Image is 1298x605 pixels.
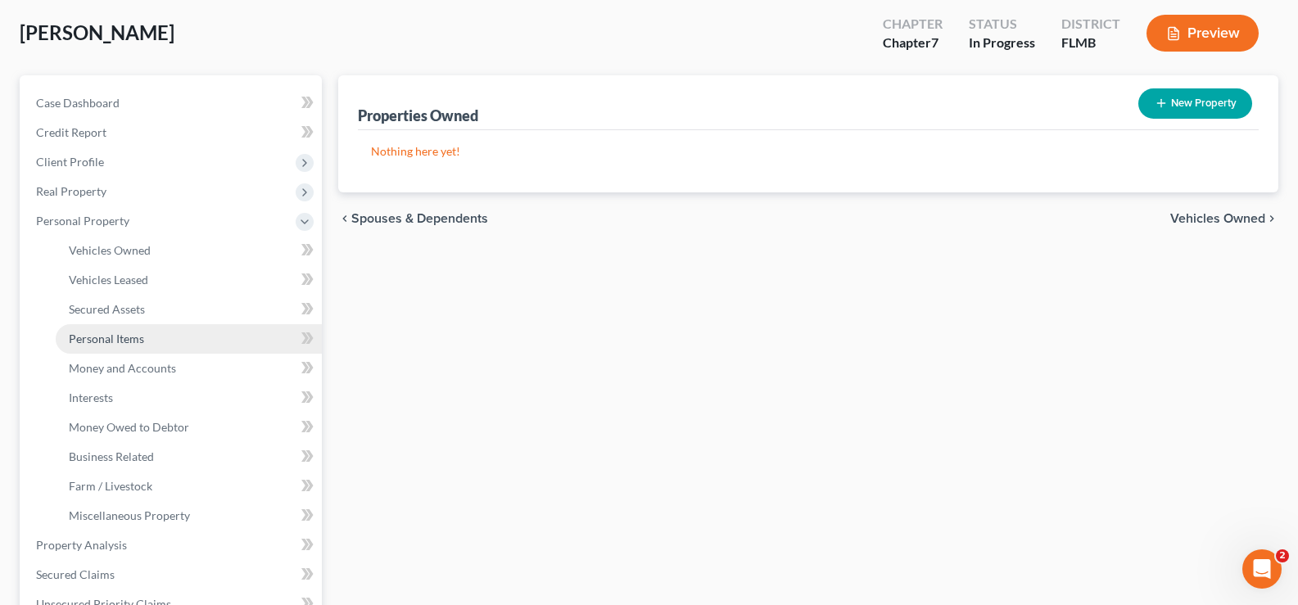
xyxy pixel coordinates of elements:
[883,34,943,52] div: Chapter
[69,449,154,463] span: Business Related
[36,155,104,169] span: Client Profile
[69,332,144,345] span: Personal Items
[1061,15,1120,34] div: District
[1170,212,1278,225] button: Vehicles Owned chevron_right
[69,273,148,287] span: Vehicles Leased
[23,118,322,147] a: Credit Report
[338,212,351,225] i: chevron_left
[36,96,120,110] span: Case Dashboard
[20,20,174,44] span: [PERSON_NAME]
[358,106,478,125] div: Properties Owned
[56,295,322,324] a: Secured Assets
[36,125,106,139] span: Credit Report
[1138,88,1252,119] button: New Property
[56,265,322,295] a: Vehicles Leased
[351,212,488,225] span: Spouses & Dependents
[56,413,322,442] a: Money Owed to Debtor
[338,212,488,225] button: chevron_left Spouses & Dependents
[36,184,106,198] span: Real Property
[1265,212,1278,225] i: chevron_right
[56,383,322,413] a: Interests
[23,531,322,560] a: Property Analysis
[36,567,115,581] span: Secured Claims
[1276,549,1289,562] span: 2
[1146,15,1259,52] button: Preview
[69,391,113,404] span: Interests
[371,143,1246,160] p: Nothing here yet!
[883,15,943,34] div: Chapter
[69,479,152,493] span: Farm / Livestock
[69,508,190,522] span: Miscellaneous Property
[56,442,322,472] a: Business Related
[931,34,938,50] span: 7
[36,538,127,552] span: Property Analysis
[69,420,189,434] span: Money Owed to Debtor
[969,34,1035,52] div: In Progress
[969,15,1035,34] div: Status
[56,236,322,265] a: Vehicles Owned
[69,243,151,257] span: Vehicles Owned
[1170,212,1265,225] span: Vehicles Owned
[36,214,129,228] span: Personal Property
[56,501,322,531] a: Miscellaneous Property
[69,361,176,375] span: Money and Accounts
[69,302,145,316] span: Secured Assets
[23,88,322,118] a: Case Dashboard
[56,324,322,354] a: Personal Items
[56,472,322,501] a: Farm / Livestock
[1242,549,1282,589] iframe: Intercom live chat
[56,354,322,383] a: Money and Accounts
[23,560,322,589] a: Secured Claims
[1061,34,1120,52] div: FLMB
